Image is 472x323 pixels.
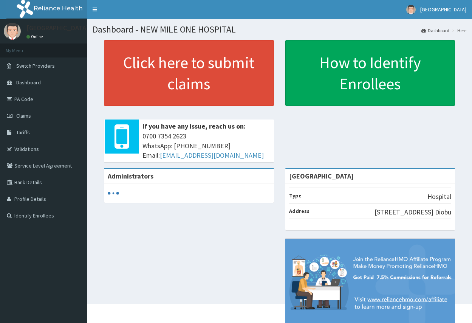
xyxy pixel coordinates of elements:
b: Address [289,208,310,214]
a: Online [26,34,45,39]
span: [GEOGRAPHIC_DATA] [420,6,466,13]
span: 0700 7354 2623 WhatsApp: [PHONE_NUMBER] Email: [142,131,270,160]
p: Hospital [427,192,451,202]
a: Dashboard [421,27,449,34]
b: Administrators [108,172,153,180]
li: Here [450,27,466,34]
p: [GEOGRAPHIC_DATA] [26,25,89,31]
strong: [GEOGRAPHIC_DATA] [289,172,354,180]
b: If you have any issue, reach us on: [142,122,246,130]
span: Claims [16,112,31,119]
img: User Image [406,5,416,14]
a: Click here to submit claims [104,40,274,106]
svg: audio-loading [108,188,119,199]
h1: Dashboard - NEW MILE ONE HOSPITAL [93,25,466,34]
span: Dashboard [16,79,41,86]
a: How to Identify Enrollees [285,40,455,106]
span: Switch Providers [16,62,55,69]
img: User Image [4,23,21,40]
a: [EMAIL_ADDRESS][DOMAIN_NAME] [160,151,264,160]
span: Tariffs [16,129,30,136]
p: [STREET_ADDRESS] Diobu [375,207,451,217]
b: Type [289,192,302,199]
